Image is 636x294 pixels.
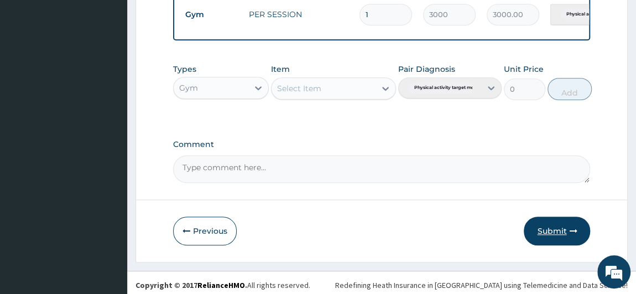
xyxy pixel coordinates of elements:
label: Unit Price [504,64,544,75]
div: Gym [179,82,198,93]
button: Add [548,78,592,100]
label: Pair Diagnosis [398,64,455,75]
label: Types [173,65,196,74]
a: RelianceHMO [197,280,245,290]
div: Chat with us now [58,62,186,76]
label: Comment [173,140,591,149]
button: Previous [173,217,237,245]
button: Submit [524,217,590,245]
textarea: Type your message and hit 'Enter' [6,185,211,224]
div: Redefining Heath Insurance in [GEOGRAPHIC_DATA] using Telemedicine and Data Science! [335,280,628,291]
span: We're online! [64,81,153,192]
strong: Copyright © 2017 . [135,280,247,290]
div: Minimize live chat window [181,6,208,32]
div: Select Item [277,83,321,94]
td: PER SESSION [243,3,354,25]
label: Item [271,64,290,75]
td: Gym [180,4,243,25]
img: d_794563401_company_1708531726252_794563401 [20,55,45,83]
